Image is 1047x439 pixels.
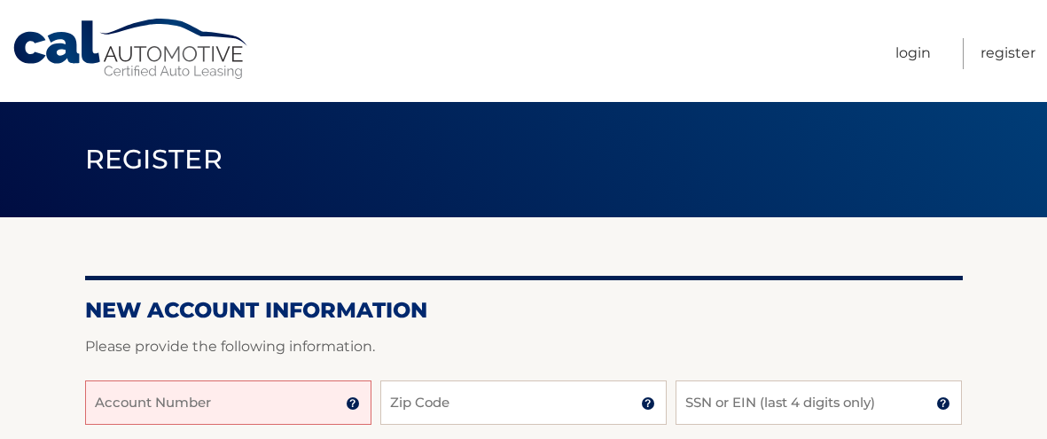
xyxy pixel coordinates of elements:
input: SSN or EIN (last 4 digits only) [676,380,962,425]
img: tooltip.svg [641,396,655,411]
a: Login [895,38,931,69]
p: Please provide the following information. [85,334,963,359]
span: Register [85,143,223,176]
input: Account Number [85,380,371,425]
a: Cal Automotive [12,18,251,81]
img: tooltip.svg [936,396,950,411]
h2: New Account Information [85,297,963,324]
input: Zip Code [380,380,667,425]
a: Register [981,38,1035,69]
img: tooltip.svg [346,396,360,411]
